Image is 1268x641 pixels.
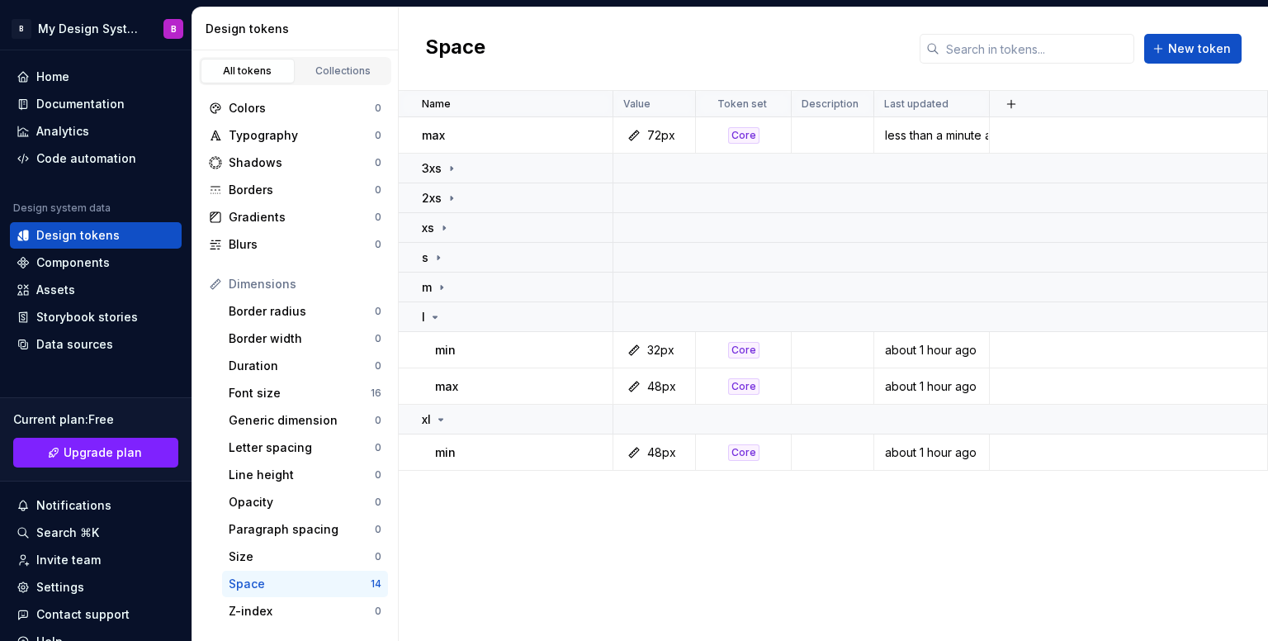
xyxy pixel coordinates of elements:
[10,331,182,358] a: Data sources
[36,497,111,514] div: Notifications
[10,492,182,519] button: Notifications
[64,444,142,461] span: Upgrade plan
[371,387,381,400] div: 16
[375,156,381,169] div: 0
[222,516,388,543] a: Paragraph spacing0
[13,438,178,468] a: Upgrade plan
[884,97,949,111] p: Last updated
[10,222,182,249] a: Design tokens
[422,220,434,236] p: xs
[171,22,177,36] div: B
[422,160,442,177] p: 3xs
[229,127,375,144] div: Typography
[206,64,289,78] div: All tokens
[422,249,428,266] p: s
[222,353,388,379] a: Duration0
[38,21,144,37] div: My Design System
[422,97,451,111] p: Name
[229,412,375,429] div: Generic dimension
[202,177,388,203] a: Borders0
[10,64,182,90] a: Home
[10,547,182,573] a: Invite team
[10,277,182,303] a: Assets
[36,227,120,244] div: Design tokens
[229,209,375,226] div: Gradients
[36,525,99,541] div: Search ⌘K
[222,407,388,434] a: Generic dimension0
[10,91,182,117] a: Documentation
[12,19,31,39] div: B
[728,378,759,395] div: Core
[10,145,182,172] a: Code automation
[422,190,442,207] p: 2xs
[375,238,381,251] div: 0
[717,97,767,111] p: Token set
[647,378,676,395] div: 48px
[229,182,375,198] div: Borders
[435,342,456,358] p: min
[202,122,388,149] a: Typography0
[375,211,381,224] div: 0
[10,574,182,601] a: Settings
[13,202,111,215] div: Design system data
[435,444,456,461] p: min
[10,601,182,628] button: Contact support
[375,441,381,454] div: 0
[36,606,130,623] div: Contact support
[623,97,651,111] p: Value
[229,236,375,253] div: Blurs
[375,359,381,373] div: 0
[202,231,388,258] a: Blurs0
[202,204,388,230] a: Gradients0
[36,579,84,596] div: Settings
[647,342,674,358] div: 32px
[36,123,89,140] div: Analytics
[222,298,388,325] a: Border radius0
[375,332,381,345] div: 0
[222,544,388,570] a: Size0
[802,97,859,111] p: Description
[202,95,388,121] a: Colors0
[422,411,431,428] p: xl
[36,552,101,568] div: Invite team
[10,249,182,276] a: Components
[425,34,485,64] h2: Space
[647,444,676,461] div: 48px
[222,598,388,624] a: Z-index0
[728,342,759,358] div: Core
[222,434,388,461] a: Letter spacing0
[728,444,759,461] div: Core
[875,342,988,358] div: about 1 hour ago
[375,129,381,142] div: 0
[375,468,381,482] div: 0
[229,576,371,592] div: Space
[36,309,138,325] div: Storybook stories
[375,102,381,115] div: 0
[229,385,371,401] div: Font size
[229,494,375,510] div: Opacity
[222,489,388,515] a: Opacity0
[375,605,381,618] div: 0
[229,154,375,171] div: Shadows
[302,64,385,78] div: Collections
[3,11,188,46] button: BMy Design SystemB
[229,100,375,116] div: Colors
[13,411,178,428] div: Current plan : Free
[375,305,381,318] div: 0
[10,304,182,330] a: Storybook stories
[222,380,388,406] a: Font size16
[422,279,432,296] p: m
[229,303,375,320] div: Border radius
[10,520,182,546] button: Search ⌘K
[422,127,445,144] p: max
[875,127,988,144] div: less than a minute ago
[36,336,113,353] div: Data sources
[375,496,381,509] div: 0
[375,183,381,197] div: 0
[222,325,388,352] a: Border width0
[229,548,375,565] div: Size
[939,34,1134,64] input: Search in tokens...
[36,282,75,298] div: Assets
[229,276,381,292] div: Dimensions
[1168,40,1231,57] span: New token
